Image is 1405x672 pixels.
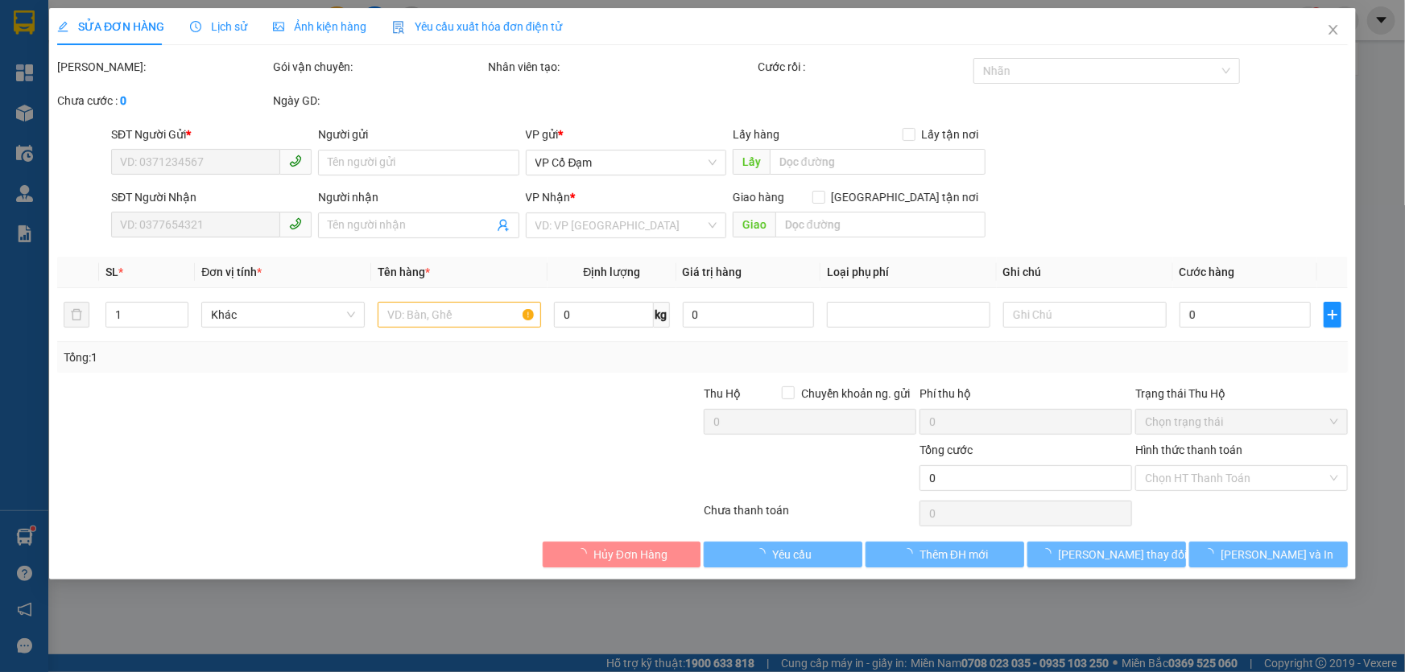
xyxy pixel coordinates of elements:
span: kg [654,302,670,328]
input: Dọc đường [770,149,986,175]
span: edit [57,21,68,32]
span: VP Cổ Đạm [535,150,717,175]
div: Nhân viên tạo: [489,58,755,76]
div: [PERSON_NAME]: [57,58,270,76]
button: [PERSON_NAME] và In [1189,542,1348,567]
span: Khác [211,303,355,327]
button: Yêu cầu [705,542,863,567]
li: Cổ Đạm, xã [GEOGRAPHIC_DATA], [GEOGRAPHIC_DATA] [151,39,673,60]
div: Ngày GD: [273,92,486,109]
div: Cước rồi : [758,58,970,76]
span: Lịch sử [190,20,247,33]
span: [PERSON_NAME] và In [1221,546,1334,563]
span: SL [105,266,118,278]
div: Người gửi [318,126,519,143]
span: Lấy hàng [733,128,779,141]
span: Thêm ĐH mới [919,546,988,563]
label: Hình thức thanh toán [1135,443,1242,456]
b: 0 [120,94,126,107]
span: SỬA ĐƠN HÀNG [57,20,164,33]
div: Người nhận [318,188,519,206]
img: logo.jpg [20,20,101,101]
div: Chưa cước : [57,92,270,109]
button: delete [64,302,89,328]
span: [GEOGRAPHIC_DATA] tận nơi [825,188,986,206]
span: Định lượng [583,266,640,278]
div: SĐT Người Nhận [111,188,312,206]
span: Chọn trạng thái [1145,410,1338,434]
span: Đơn vị tính [201,266,262,278]
span: Chuyển khoản ng. gửi [795,385,916,402]
img: icon [392,21,405,34]
div: Trạng thái Thu Hộ [1135,385,1348,402]
button: [PERSON_NAME] thay đổi [1027,542,1186,567]
b: GỬI : VP Cổ Đạm [20,117,188,143]
div: SĐT Người Gửi [111,126,312,143]
span: loading [1040,548,1058,559]
button: Close [1311,8,1356,53]
div: Tổng: 1 [64,348,543,366]
span: Yêu cầu xuất hóa đơn điện tử [392,20,562,33]
input: Ghi Chú [1003,302,1167,328]
span: Cước hàng [1180,266,1235,278]
input: VD: Bàn, Ghế [378,302,541,328]
span: picture [273,21,284,32]
span: Thu Hộ [704,387,741,400]
span: Tên hàng [378,266,430,278]
span: clock-circle [190,21,201,32]
span: loading [754,548,772,559]
button: Thêm ĐH mới [866,542,1024,567]
div: VP gửi [526,126,726,143]
input: Dọc đường [775,212,986,237]
span: Lấy tận nơi [915,126,986,143]
span: Yêu cầu [772,546,812,563]
span: Ảnh kiện hàng [273,20,366,33]
span: Giao hàng [733,191,784,204]
span: Tổng cước [919,443,973,456]
span: phone [289,155,302,167]
div: Phí thu hộ [919,385,1132,409]
span: Lấy [733,149,770,175]
div: Chưa thanh toán [703,501,919,530]
span: phone [289,217,302,230]
span: [PERSON_NAME] thay đổi [1058,546,1187,563]
th: Loại phụ phí [820,257,997,288]
span: loading [902,548,919,559]
span: Giá trị hàng [683,266,742,278]
span: plus [1324,308,1341,321]
span: Giao [733,212,775,237]
span: loading [576,548,593,559]
div: Gói vận chuyển: [273,58,486,76]
span: user-add [497,219,510,232]
li: Hotline: 1900252555 [151,60,673,80]
span: close [1327,23,1340,36]
button: plus [1324,302,1341,328]
span: Hủy Đơn Hàng [593,546,667,563]
button: Hủy Đơn Hàng [543,542,701,567]
th: Ghi chú [997,257,1173,288]
span: VP Nhận [526,191,571,204]
span: loading [1204,548,1221,559]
